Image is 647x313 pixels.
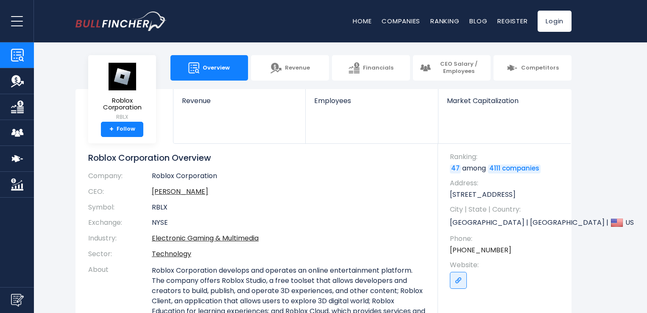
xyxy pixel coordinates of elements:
[88,215,152,231] th: Exchange:
[75,11,167,31] img: bullfincher logo
[170,55,248,81] a: Overview
[434,61,484,75] span: CEO Salary / Employees
[88,231,152,246] th: Industry:
[363,64,393,72] span: Financials
[251,55,329,81] a: Revenue
[109,126,114,133] strong: +
[152,172,425,184] td: Roblox Corporation
[152,215,425,231] td: NYSE
[450,190,563,199] p: [STREET_ADDRESS]
[306,89,438,119] a: Employees
[152,249,191,259] a: Technology
[88,172,152,184] th: Company:
[95,113,149,121] small: RBLX
[447,97,562,105] span: Market Capitalization
[152,233,259,243] a: Electronic Gaming & Multimedia
[88,184,152,200] th: CEO:
[332,55,410,81] a: Financials
[101,122,143,137] a: +Follow
[182,97,297,105] span: Revenue
[450,216,563,229] p: [GEOGRAPHIC_DATA] | [GEOGRAPHIC_DATA] | US
[438,89,571,119] a: Market Capitalization
[88,246,152,262] th: Sector:
[382,17,420,25] a: Companies
[95,62,150,122] a: Roblox Corporation RBLX
[494,55,572,81] a: Competitors
[450,234,563,243] span: Phone:
[450,260,563,270] span: Website:
[95,97,149,111] span: Roblox Corporation
[353,17,371,25] a: Home
[88,152,425,163] h1: Roblox Corporation Overview
[450,272,467,289] a: Go to link
[152,187,208,196] a: ceo
[497,17,527,25] a: Register
[285,64,310,72] span: Revenue
[521,64,559,72] span: Competitors
[538,11,572,32] a: Login
[488,165,541,173] a: 4111 companies
[450,164,563,173] p: among
[314,97,429,105] span: Employees
[450,152,563,162] span: Ranking:
[88,200,152,215] th: Symbol:
[152,200,425,215] td: RBLX
[450,205,563,214] span: City | State | Country:
[203,64,230,72] span: Overview
[75,11,167,31] a: Go to homepage
[450,165,461,173] a: 47
[450,179,563,188] span: Address:
[430,17,459,25] a: Ranking
[450,246,511,255] a: [PHONE_NUMBER]
[469,17,487,25] a: Blog
[413,55,491,81] a: CEO Salary / Employees
[173,89,305,119] a: Revenue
